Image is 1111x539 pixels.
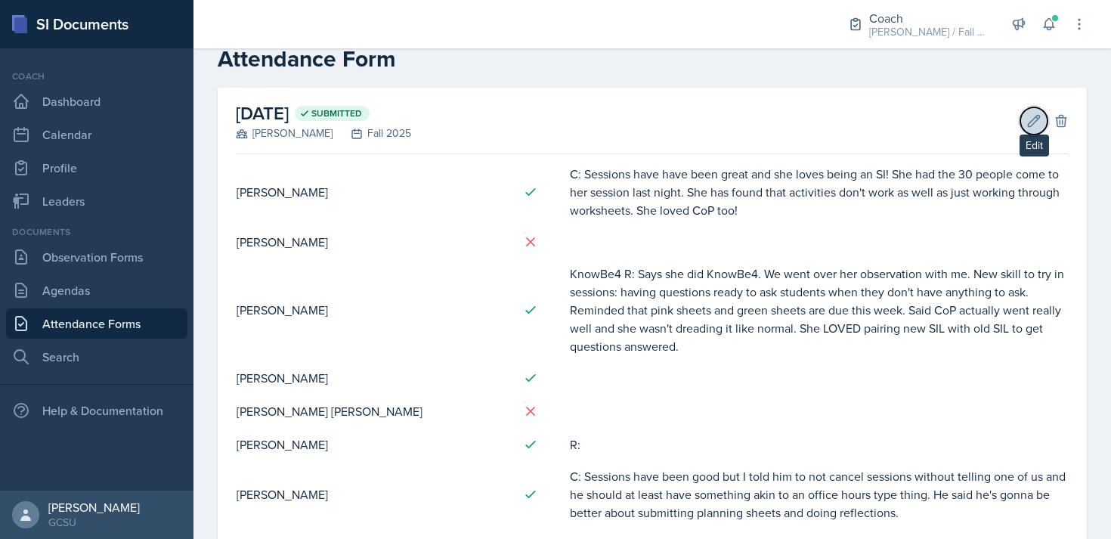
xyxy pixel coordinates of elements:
td: [PERSON_NAME] [236,225,511,259]
div: Coach [6,70,187,83]
td: [PERSON_NAME] [236,361,511,395]
td: [PERSON_NAME] [PERSON_NAME] [236,395,511,428]
td: KnowBe4 R: Says she did KnowBe4. We went over her observation with me. New skill to try in sessio... [569,259,1069,361]
a: Search [6,342,187,372]
h2: [DATE] [236,100,411,127]
a: Profile [6,153,187,183]
div: [PERSON_NAME] / Fall 2025 [869,24,990,40]
td: [PERSON_NAME] [236,428,511,461]
div: [PERSON_NAME] Fall 2025 [236,125,411,141]
a: Agendas [6,275,187,305]
a: Observation Forms [6,242,187,272]
td: [PERSON_NAME] [236,461,511,528]
td: C: Sessions have been good but I told him to not cancel sessions without telling one of us and he... [569,461,1069,528]
a: Leaders [6,186,187,216]
button: Edit [1020,107,1048,135]
td: R: [569,428,1069,461]
a: Calendar [6,119,187,150]
a: Dashboard [6,86,187,116]
td: C: Sessions have have been great and she loves being an SI! She had the 30 people come to her ses... [569,159,1069,225]
td: [PERSON_NAME] [236,159,511,225]
div: GCSU [48,515,140,530]
div: [PERSON_NAME] [48,500,140,515]
div: Coach [869,9,990,27]
td: [PERSON_NAME] [236,259,511,361]
div: Help & Documentation [6,395,187,426]
span: Submitted [311,107,362,119]
a: Attendance Forms [6,308,187,339]
div: Documents [6,225,187,239]
h2: Attendance Form [218,45,1087,73]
